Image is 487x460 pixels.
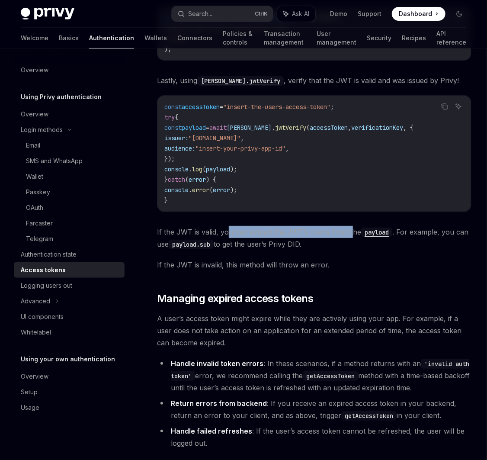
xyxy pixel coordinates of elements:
div: Authentication state [21,249,77,260]
strong: Return errors from backend [171,399,267,408]
span: ) { [206,176,216,183]
span: error [189,176,206,183]
div: Usage [21,402,39,413]
span: payload [182,124,206,132]
a: Farcaster [14,216,125,231]
div: Overview [21,371,48,382]
a: Email [14,138,125,153]
span: } [164,196,168,204]
span: Managing expired access tokens [157,292,313,306]
span: , { [403,124,413,132]
a: Recipes [402,28,426,48]
span: ; [330,103,334,111]
span: catch [168,176,185,183]
div: Telegram [26,234,53,244]
a: Wallets [144,28,167,48]
div: Advanced [21,296,50,306]
button: Search...CtrlK [172,6,273,22]
a: Wallet [14,169,125,184]
span: error [213,186,230,194]
div: OAuth [26,203,43,213]
span: , [240,134,244,142]
a: Transaction management [264,28,306,48]
button: Copy the contents from the code block [439,101,450,112]
span: ); [230,186,237,194]
span: ( [306,124,310,132]
span: Ask AI [292,10,309,18]
span: log [192,165,202,173]
a: Logging users out [14,278,125,293]
a: Overview [14,62,125,78]
span: "insert-the-users-access-token" [223,103,330,111]
a: Welcome [21,28,48,48]
code: 'invalid auth token' [171,359,469,381]
a: Authentication [89,28,134,48]
button: Ask AI [277,6,315,22]
span: try [164,113,175,121]
span: [PERSON_NAME] [227,124,272,132]
div: SMS and WhatsApp [26,156,83,166]
a: Access tokens [14,262,125,278]
a: [PERSON_NAME].jwtVerify [197,76,284,85]
span: error [192,186,209,194]
span: A user’s access token might expire while they are actively using your app. For example, if a user... [157,312,471,349]
code: getAccessToken [303,371,358,381]
span: . [189,165,192,173]
div: UI components [21,312,64,322]
span: ( [209,186,213,194]
a: payload [361,228,392,236]
button: Ask AI [453,101,464,112]
a: Passkey [14,184,125,200]
span: issuer: [164,134,189,142]
a: Support [358,10,381,18]
code: getAccessToken [341,411,397,421]
span: If the JWT is invalid, this method will throw an error. [157,259,471,271]
span: }); [164,155,175,163]
span: , [348,124,351,132]
code: payload.sub [169,240,214,249]
span: ); [230,165,237,173]
a: Security [367,28,391,48]
li: : If you receive an expired access token in your backend, return an error to your client, and as ... [157,397,471,421]
img: dark logo [21,8,74,20]
span: "insert-your-privy-app-id" [195,145,285,152]
span: const [164,103,182,111]
div: Passkey [26,187,50,197]
span: accessToken [182,103,220,111]
div: Farcaster [26,218,53,228]
span: } [164,176,168,183]
div: Search... [188,9,212,19]
div: Logging users out [21,280,72,291]
span: Dashboard [399,10,432,18]
strong: Handle invalid token errors [171,359,263,368]
span: ); [164,45,171,53]
a: Connectors [177,28,212,48]
h5: Using Privy authentication [21,92,102,102]
span: console [164,165,189,173]
a: Overview [14,106,125,122]
div: Login methods [21,125,63,135]
code: [PERSON_NAME].jwtVerify [197,76,284,86]
a: Setup [14,384,125,400]
a: UI components [14,309,125,325]
a: OAuth [14,200,125,216]
div: Whitelabel [21,327,51,338]
div: Overview [21,109,48,119]
div: Access tokens [21,265,66,275]
a: Overview [14,369,125,384]
a: API reference [436,28,466,48]
a: Dashboard [392,7,445,21]
code: payload [361,228,392,237]
span: accessToken [310,124,348,132]
a: Usage [14,400,125,415]
span: payload [206,165,230,173]
strong: Handle failed refreshes [171,427,252,435]
a: Telegram [14,231,125,247]
span: { [175,113,178,121]
span: await [209,124,227,132]
button: Toggle dark mode [452,7,466,21]
span: Ctrl K [255,10,268,17]
a: Demo [330,10,347,18]
span: Lastly, using , verify that the JWT is valid and was issued by Privy! [157,74,471,87]
li: : If the user’s access token cannot be refreshed, the user will be logged out. [157,425,471,449]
